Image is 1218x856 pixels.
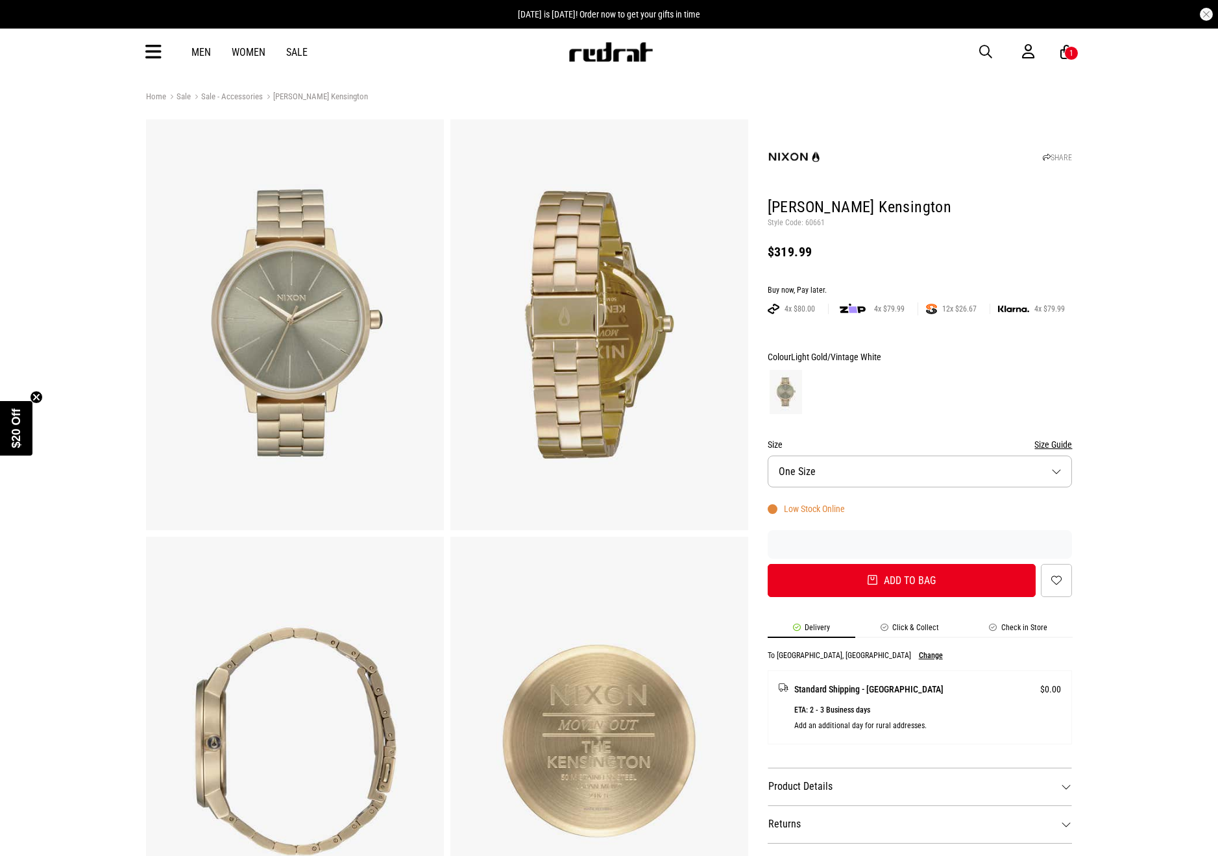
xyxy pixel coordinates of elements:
span: One Size [779,465,816,478]
a: Men [191,46,211,58]
button: Size Guide [1034,437,1072,452]
p: To [GEOGRAPHIC_DATA], [GEOGRAPHIC_DATA] [768,651,911,660]
p: Style Code: 60661 [768,218,1073,228]
span: [DATE] is [DATE]! Order now to get your gifts in time [518,9,700,19]
button: Change [919,651,943,660]
dt: Product Details [768,768,1073,805]
img: Nixon [768,130,820,182]
div: $319.99 [768,244,1073,260]
li: Delivery [768,623,855,638]
div: Low Stock Online [768,504,845,514]
span: $0.00 [1040,681,1061,697]
a: [PERSON_NAME] Kensington [263,92,368,104]
a: SHARE [1043,153,1072,162]
div: Colour [768,349,1073,365]
div: Size [768,437,1073,452]
span: 4x $79.99 [869,304,910,314]
a: 1 [1060,45,1073,59]
dt: Returns [768,805,1073,843]
button: One Size [768,456,1073,487]
span: 12x $26.67 [937,304,982,314]
img: KLARNA [998,306,1029,313]
iframe: Customer reviews powered by Trustpilot [768,538,1073,551]
span: Standard Shipping - [GEOGRAPHIC_DATA] [794,681,944,697]
img: Nixon Kensington in Gold [450,119,748,530]
button: Close teaser [30,391,43,404]
img: SPLITPAY [926,304,937,314]
img: Redrat logo [568,42,653,62]
div: Buy now, Pay later. [768,286,1073,296]
span: 4x $79.99 [1029,304,1070,314]
a: Sale [286,46,308,58]
span: $20 Off [10,408,23,448]
span: Light Gold/Vintage White [791,352,881,362]
img: zip [840,302,866,315]
div: 1 [1069,49,1073,58]
img: Nixon Kensington in Gold [146,119,444,530]
span: 4x $80.00 [779,304,820,314]
a: Sale - Accessories [191,92,263,104]
a: Women [232,46,265,58]
a: Sale [166,92,191,104]
h1: [PERSON_NAME] Kensington [768,197,1073,218]
li: Check in Store [964,623,1073,638]
p: ETA: 2 - 3 Business days Add an additional day for rural addresses. [794,702,1062,733]
img: Light Gold/Vintage White [770,370,802,414]
button: Add to bag [768,564,1036,597]
li: Click & Collect [855,623,964,638]
img: AFTERPAY [768,304,779,314]
a: Home [146,92,166,101]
